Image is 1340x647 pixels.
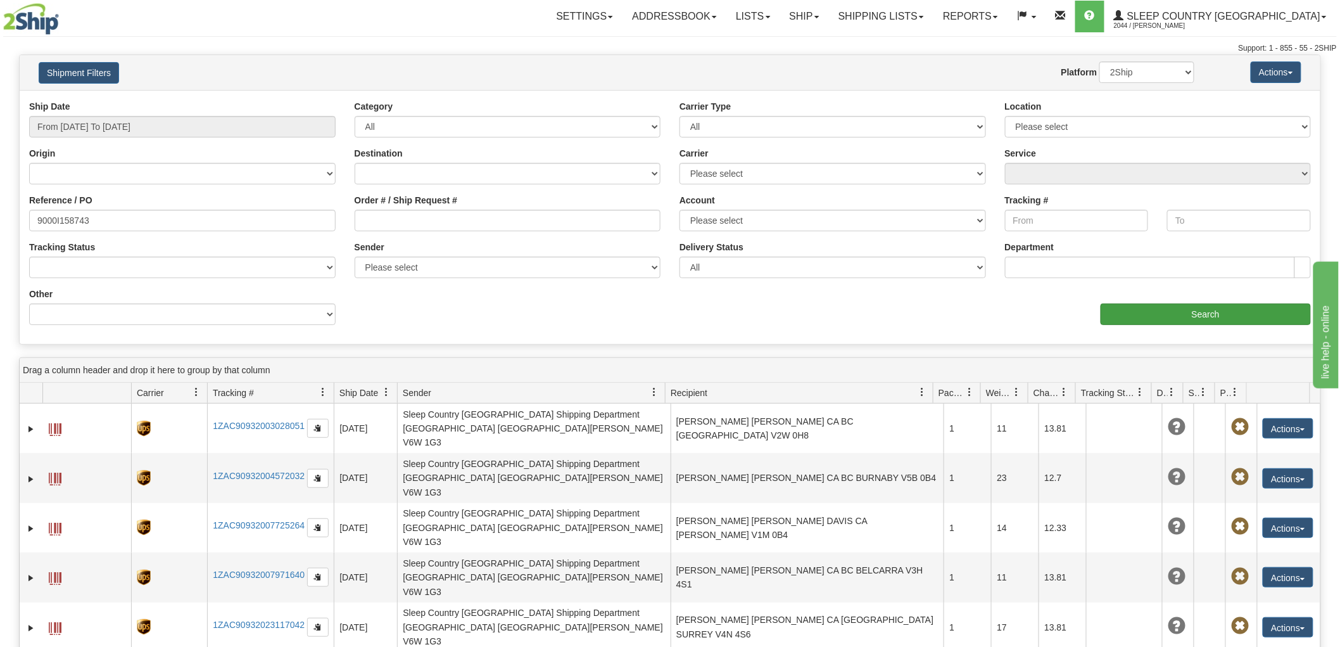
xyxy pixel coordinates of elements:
[39,62,119,84] button: Shipment Filters
[726,1,780,32] a: Lists
[1189,387,1199,399] span: Shipment Issues
[780,1,829,32] a: Ship
[623,1,726,32] a: Addressbook
[911,381,933,403] a: Recipient filter column settings
[679,241,743,253] label: Delivery Status
[29,241,95,253] label: Tracking Status
[991,404,1039,453] td: 11
[1157,387,1168,399] span: Delivery Status
[1231,418,1249,436] span: Pickup Not Assigned
[355,100,393,113] label: Category
[1039,553,1086,602] td: 13.81
[1263,468,1313,489] button: Actions
[186,381,207,403] a: Carrier filter column settings
[1231,617,1249,635] span: Pickup Not Assigned
[137,570,150,586] img: 8 - UPS
[137,387,164,399] span: Carrier
[944,553,991,602] td: 1
[307,618,329,637] button: Copy to clipboard
[671,503,944,553] td: [PERSON_NAME] [PERSON_NAME] DAVIS CA [PERSON_NAME] V1M 0B4
[1168,568,1185,586] span: Unknown
[1168,617,1185,635] span: Unknown
[307,518,329,537] button: Copy to clipboard
[1167,210,1311,231] input: To
[213,520,305,530] a: 1ZAC90932007725264
[986,387,1013,399] span: Weight
[991,553,1039,602] td: 11
[1193,381,1215,403] a: Shipment Issues filter column settings
[137,421,150,437] img: 8 - UPS
[1168,518,1185,535] span: Unknown
[213,471,305,481] a: 1ZAC90932004572032
[1130,381,1151,403] a: Tracking Status filter column settings
[355,194,458,207] label: Order # / Ship Request #
[1263,617,1313,637] button: Actions
[944,404,991,453] td: 1
[1101,304,1311,325] input: Search
[1168,468,1185,486] span: Unknown
[49,467,61,487] a: Label
[1054,381,1075,403] a: Charge filter column settings
[679,100,731,113] label: Carrier Type
[1231,518,1249,535] span: Pickup Not Assigned
[334,553,397,602] td: [DATE]
[213,620,305,630] a: 1ZAC90932023117042
[679,147,709,160] label: Carrier
[1006,381,1028,403] a: Weight filter column settings
[355,241,384,253] label: Sender
[1039,404,1086,453] td: 13.81
[213,387,254,399] span: Tracking #
[355,147,403,160] label: Destination
[959,381,980,403] a: Packages filter column settings
[679,194,715,207] label: Account
[643,381,665,403] a: Sender filter column settings
[1124,11,1320,22] span: Sleep Country [GEOGRAPHIC_DATA]
[547,1,623,32] a: Settings
[334,404,397,453] td: [DATE]
[213,421,305,431] a: 1ZAC90932003028051
[397,453,671,503] td: Sleep Country [GEOGRAPHIC_DATA] Shipping Department [GEOGRAPHIC_DATA] [GEOGRAPHIC_DATA][PERSON_NA...
[9,8,117,23] div: live help - online
[1311,259,1339,388] iframe: chat widget
[1039,503,1086,553] td: 12.33
[25,622,37,634] a: Expand
[339,387,378,399] span: Ship Date
[25,473,37,485] a: Expand
[312,381,334,403] a: Tracking # filter column settings
[991,503,1039,553] td: 14
[137,619,150,635] img: 8 - UPS
[3,43,1337,54] div: Support: 1 - 855 - 55 - 2SHIP
[1033,387,1060,399] span: Charge
[49,517,61,537] a: Label
[1231,468,1249,486] span: Pickup Not Assigned
[25,423,37,435] a: Expand
[1220,387,1231,399] span: Pickup Status
[334,503,397,553] td: [DATE]
[1104,1,1336,32] a: Sleep Country [GEOGRAPHIC_DATA] 2044 / [PERSON_NAME]
[1263,567,1313,587] button: Actions
[137,520,150,535] img: 8 - UPS
[671,387,707,399] span: Recipient
[397,553,671,602] td: Sleep Country [GEOGRAPHIC_DATA] Shipping Department [GEOGRAPHIC_DATA] [GEOGRAPHIC_DATA][PERSON_NA...
[49,418,61,438] a: Label
[1005,210,1149,231] input: From
[671,404,944,453] td: [PERSON_NAME] [PERSON_NAME] CA BC [GEOGRAPHIC_DATA] V2W 0H8
[671,453,944,503] td: [PERSON_NAME] [PERSON_NAME] CA BC BURNABY V5B 0B4
[939,387,965,399] span: Packages
[933,1,1008,32] a: Reports
[25,572,37,584] a: Expand
[1225,381,1246,403] a: Pickup Status filter column settings
[29,288,53,300] label: Other
[29,100,70,113] label: Ship Date
[307,419,329,438] button: Copy to clipboard
[20,358,1320,383] div: grid grouping header
[49,617,61,637] a: Label
[1263,518,1313,538] button: Actions
[829,1,933,32] a: Shipping lists
[397,404,671,453] td: Sleep Country [GEOGRAPHIC_DATA] Shipping Department [GEOGRAPHIC_DATA] [GEOGRAPHIC_DATA][PERSON_NA...
[1005,147,1037,160] label: Service
[1114,20,1209,32] span: 2044 / [PERSON_NAME]
[1005,194,1049,207] label: Tracking #
[29,147,55,160] label: Origin
[213,570,305,580] a: 1ZAC90932007971640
